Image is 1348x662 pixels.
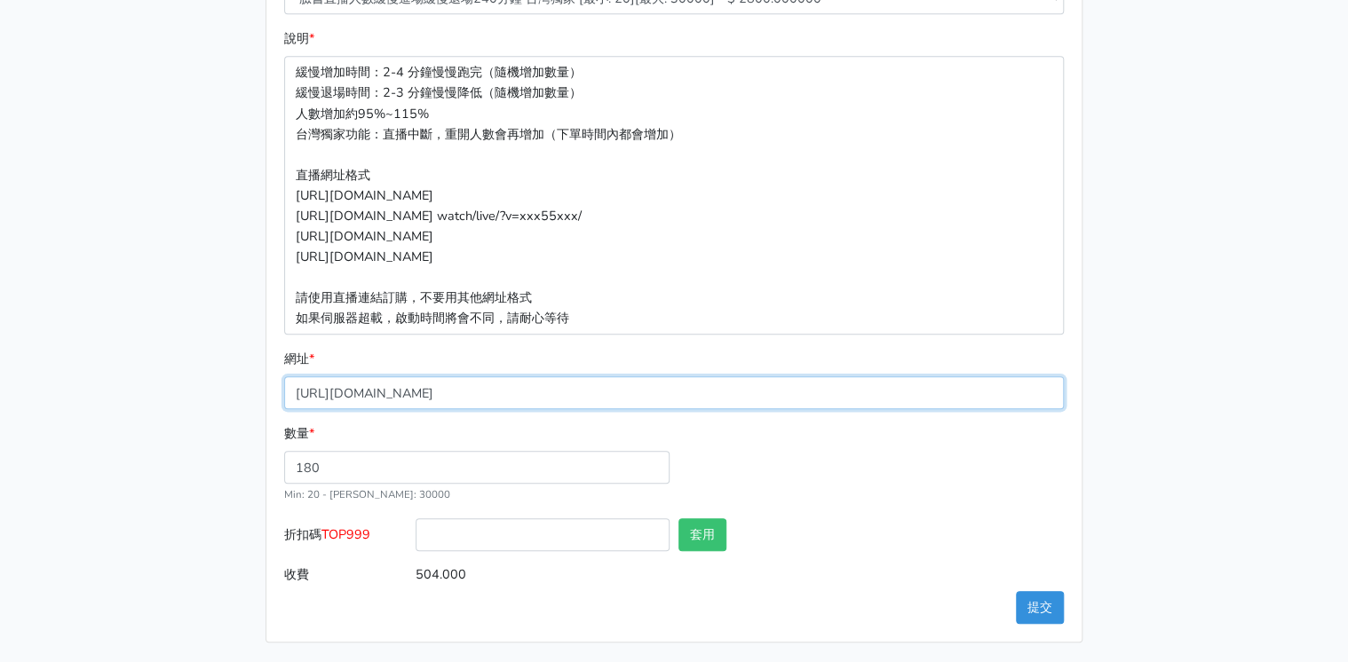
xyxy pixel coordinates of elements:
[678,518,726,551] button: 套用
[321,525,370,543] span: TOP999
[284,28,314,49] label: 說明
[1016,591,1064,624] button: 提交
[284,376,1064,409] input: 這邊填入網址
[284,56,1064,335] p: 緩慢增加時間：2-4 分鐘慢慢跑完（隨機增加數量） 緩慢退場時間：2-3 分鐘慢慢降低（隨機增加數量） 人數增加約95%~115% 台灣獨家功能：直播中斷，重開人數會再增加（下單時間內都會增加）...
[284,423,314,444] label: 數量
[284,349,314,369] label: 網址
[284,487,450,501] small: Min: 20 - [PERSON_NAME]: 30000
[280,558,411,591] label: 收費
[280,518,411,558] label: 折扣碼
